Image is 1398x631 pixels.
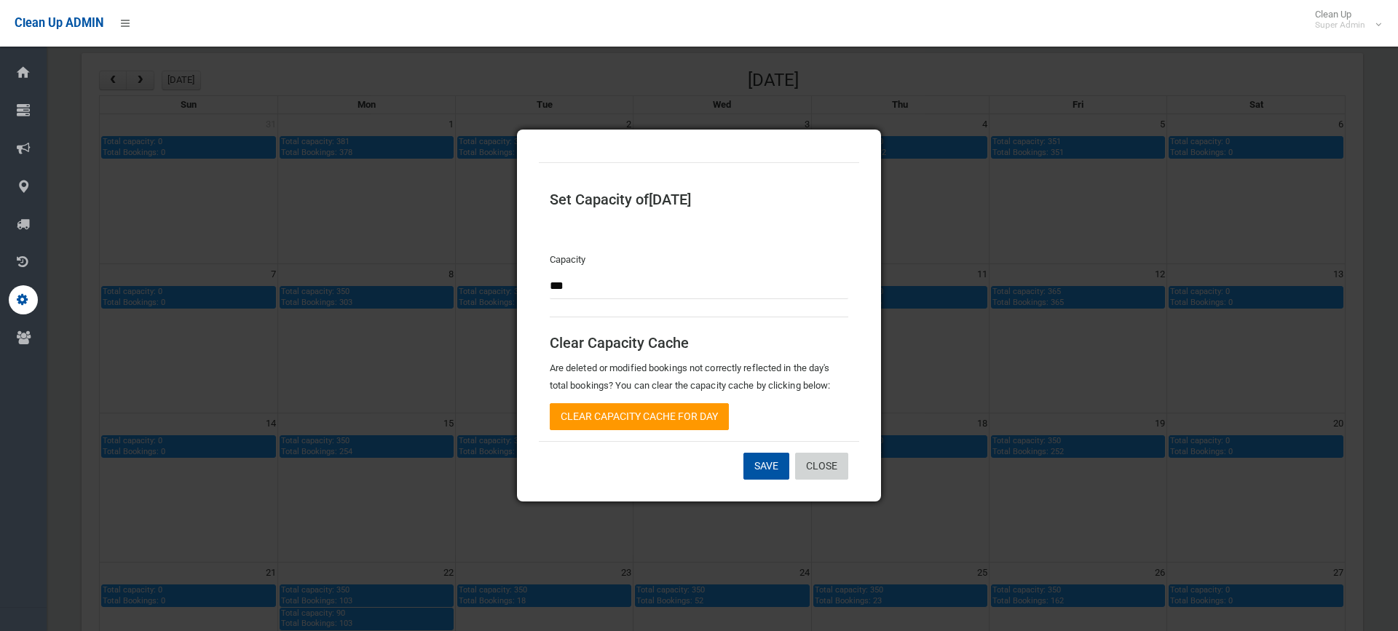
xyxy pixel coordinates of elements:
small: Super Admin [1315,20,1365,31]
button: Save [743,453,789,480]
h3: Clear Capacity Cache [550,335,848,351]
span: Clean Up [1308,9,1380,31]
p: Are deleted or modified bookings not correctly reflected in the day's total bookings? You can cle... [550,360,848,394]
span: [DATE] [649,191,691,208]
a: Clear Capacity Cache for Day [550,403,729,430]
h3: Set Capacity of [550,191,848,207]
label: Capacity [550,251,585,269]
a: Close [795,453,848,480]
span: Clean Up ADMIN [15,16,103,30]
